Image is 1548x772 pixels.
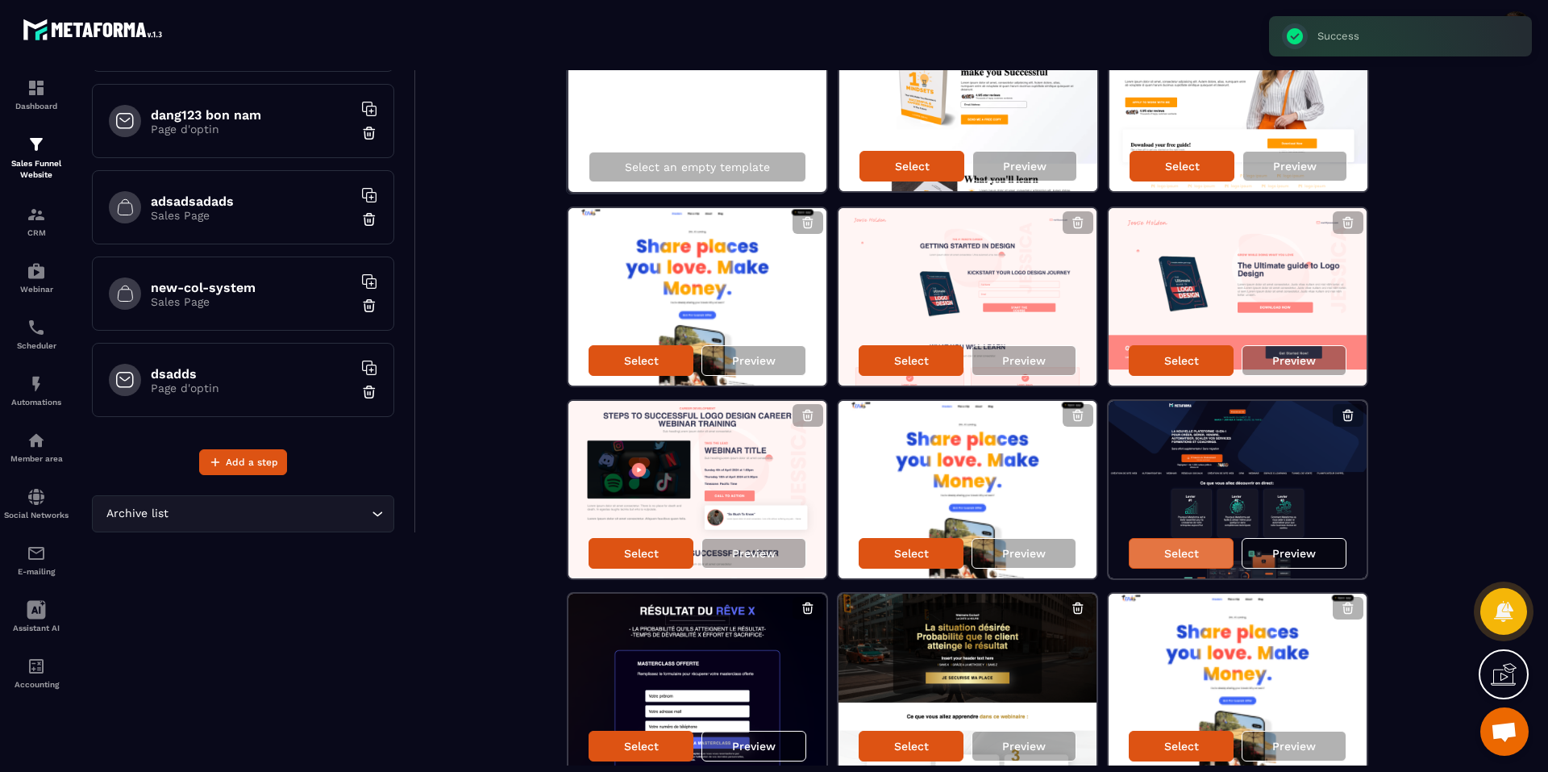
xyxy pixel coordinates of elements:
[1109,14,1367,191] img: image
[4,362,69,419] a: automationsautomationsAutomations
[732,740,776,753] p: Preview
[92,495,394,532] div: Search for option
[1272,547,1316,560] p: Preview
[895,160,930,173] p: Select
[894,547,929,560] p: Select
[4,454,69,463] p: Member area
[151,209,352,222] p: Sales Page
[732,547,776,560] p: Preview
[27,544,46,563] img: email
[27,78,46,98] img: formation
[27,374,46,394] img: automations
[151,194,352,209] h6: adsadsadads
[27,135,46,154] img: formation
[4,249,69,306] a: automationsautomationsWebinar
[199,449,287,475] button: Add a step
[4,306,69,362] a: schedulerschedulerScheduler
[361,125,377,141] img: trash
[568,594,826,771] img: image
[1164,354,1199,367] p: Select
[4,567,69,576] p: E-mailing
[4,66,69,123] a: formationformationDashboard
[4,419,69,475] a: automationsautomationsMember area
[625,161,770,173] p: Select an empty template
[568,208,826,386] img: image
[27,487,46,507] img: social-network
[624,740,659,753] p: Select
[27,431,46,450] img: automations
[361,384,377,400] img: trash
[4,158,69,181] p: Sales Funnel Website
[838,594,1096,771] img: image
[4,532,69,588] a: emailemailE-mailing
[151,123,352,136] p: Page d'optin
[361,211,377,227] img: trash
[4,624,69,632] p: Assistant AI
[4,588,69,645] a: Assistant AI
[151,295,352,308] p: Sales Page
[361,298,377,314] img: trash
[4,680,69,689] p: Accounting
[624,354,659,367] p: Select
[4,228,69,237] p: CRM
[1002,547,1046,560] p: Preview
[151,366,352,382] h6: dsadds
[102,505,172,523] span: Archive list
[4,341,69,350] p: Scheduler
[568,401,826,578] img: image
[1003,160,1047,173] p: Preview
[4,645,69,701] a: accountantaccountantAccounting
[894,740,929,753] p: Select
[151,107,352,123] h6: dang123 bon nam
[226,454,278,470] span: Add a step
[838,208,1096,386] img: image
[1272,740,1316,753] p: Preview
[4,193,69,249] a: formationformationCRM
[839,14,1097,191] img: image
[1164,547,1199,560] p: Select
[1164,740,1199,753] p: Select
[1002,740,1046,753] p: Preview
[1165,160,1200,173] p: Select
[151,280,352,295] h6: new-col-system
[1109,594,1367,771] img: image
[894,354,929,367] p: Select
[624,547,659,560] p: Select
[23,15,168,44] img: logo
[838,401,1096,578] img: image
[4,398,69,407] p: Automations
[1272,354,1316,367] p: Preview
[27,261,46,281] img: automations
[4,511,69,520] p: Social Networks
[1480,707,1529,756] div: Mở cuộc trò chuyện
[4,102,69,111] p: Dashboard
[27,205,46,224] img: formation
[27,657,46,676] img: accountant
[1109,208,1367,386] img: image
[1109,401,1367,578] img: image
[4,123,69,193] a: formationformationSales Funnel Website
[27,318,46,337] img: scheduler
[4,475,69,532] a: social-networksocial-networkSocial Networks
[1002,354,1046,367] p: Preview
[732,354,776,367] p: Preview
[172,505,368,523] input: Search for option
[1273,160,1317,173] p: Preview
[151,382,352,394] p: Page d'optin
[4,285,69,294] p: Webinar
